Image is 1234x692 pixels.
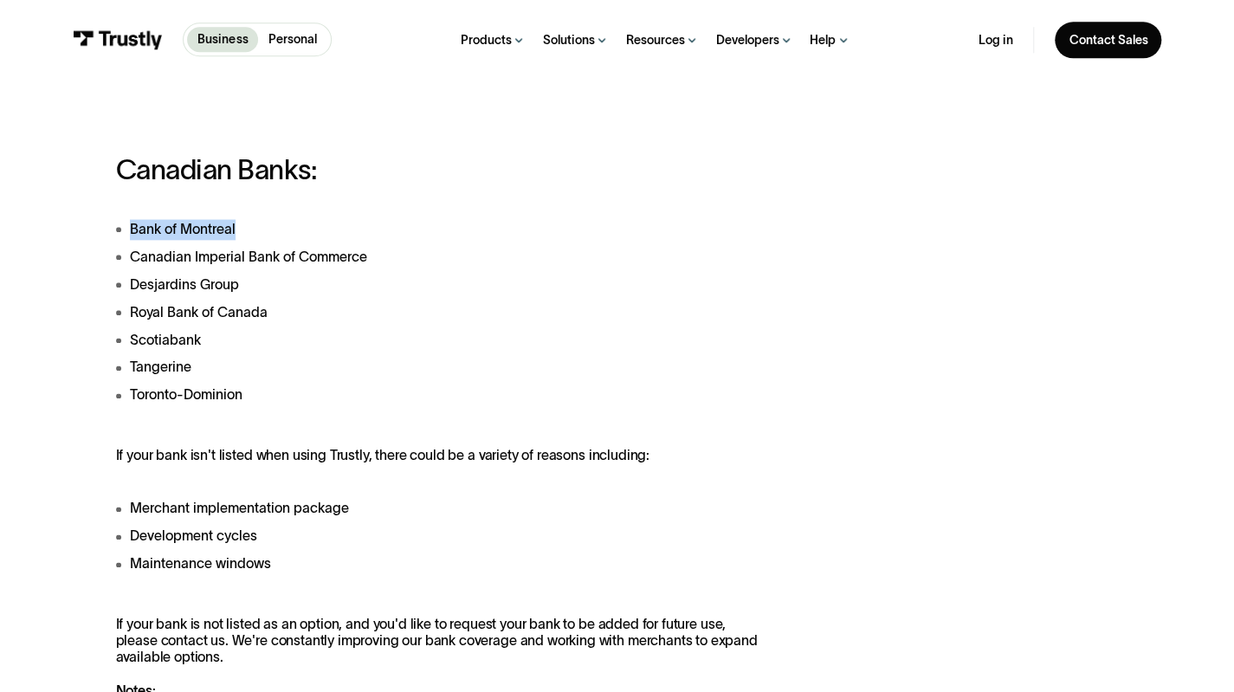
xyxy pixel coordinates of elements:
[116,553,761,574] li: Maintenance windows
[116,219,761,240] li: Bank of Montreal
[1069,32,1147,48] div: Contact Sales
[625,32,684,48] div: Resources
[116,498,761,519] li: Merchant implementation package
[116,330,761,351] li: Scotiabank
[116,275,761,295] li: Desjardins Group
[73,30,163,49] img: Trustly Logo
[810,32,836,48] div: Help
[197,30,248,49] p: Business
[116,447,761,463] p: If your bank isn't listed when using Trustly, there could be a variety of reasons including:
[116,154,761,184] h3: Canadian Banks:
[715,32,779,48] div: Developers
[978,32,1012,48] a: Log in
[116,247,761,268] li: Canadian Imperial Bank of Commerce
[542,32,594,48] div: Solutions
[187,27,258,52] a: Business
[461,32,512,48] div: Products
[116,526,761,546] li: Development cycles
[258,27,327,52] a: Personal
[268,30,317,49] p: Personal
[116,357,761,378] li: Tangerine
[116,385,761,405] li: Toronto-Dominion
[116,302,761,323] li: Royal Bank of Canada
[1055,22,1161,58] a: Contact Sales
